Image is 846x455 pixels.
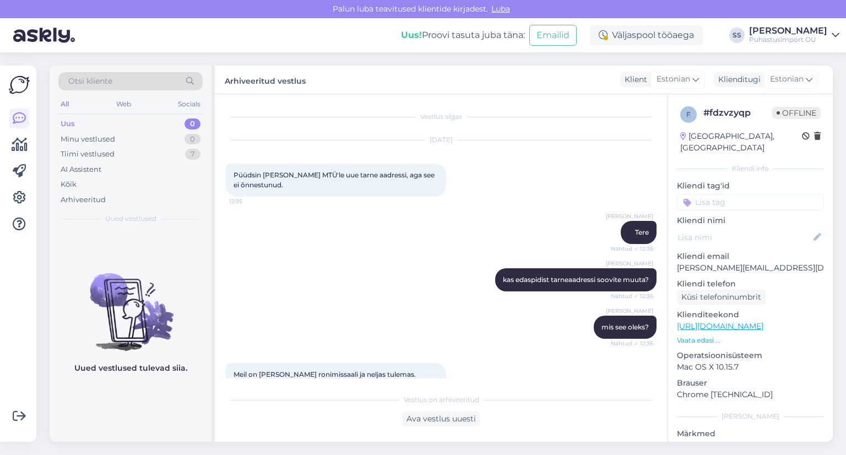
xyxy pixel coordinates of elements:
[611,339,653,348] span: Nähtud ✓ 12:36
[677,231,811,243] input: Lisa nimi
[404,395,479,405] span: Vestlus on arhiveeritud
[234,370,417,388] span: Meil on [PERSON_NAME] ronimissaali ja neljas tulemas. Tahaksin, et need kõik oleks olemas.
[229,197,270,205] span: 12:35
[68,75,112,87] span: Otsi kliente
[729,28,745,43] div: SS
[601,323,649,331] span: mis see oleks?
[677,194,824,210] input: Lisa tag
[677,262,824,274] p: [PERSON_NAME][EMAIL_ADDRESS][DOMAIN_NAME]
[677,180,824,192] p: Kliendi tag'id
[677,389,824,400] p: Chrome [TECHNICAL_ID]
[105,214,156,224] span: Uued vestlused
[61,179,77,190] div: Kõik
[677,164,824,174] div: Kliendi info
[590,25,703,45] div: Väljaspool tööaega
[61,134,115,145] div: Minu vestlused
[677,215,824,226] p: Kliendi nimi
[677,278,824,290] p: Kliendi telefon
[226,112,657,122] div: Vestlus algas
[677,251,824,262] p: Kliendi email
[686,110,691,118] span: f
[611,245,653,253] span: Nähtud ✓ 12:36
[677,377,824,389] p: Brauser
[606,307,653,315] span: [PERSON_NAME]
[677,335,824,345] p: Vaata edasi ...
[58,97,71,111] div: All
[677,361,824,373] p: Mac OS X 10.15.7
[635,228,649,236] span: Tere
[226,135,657,145] div: [DATE]
[680,131,802,154] div: [GEOGRAPHIC_DATA], [GEOGRAPHIC_DATA]
[176,97,203,111] div: Socials
[611,292,653,300] span: Nähtud ✓ 12:36
[61,164,101,175] div: AI Assistent
[749,35,827,44] div: Puhastusimport OÜ
[620,74,647,85] div: Klient
[185,149,200,160] div: 7
[657,73,690,85] span: Estonian
[61,118,75,129] div: Uus
[185,118,200,129] div: 0
[606,259,653,268] span: [PERSON_NAME]
[503,275,649,284] span: kas edaspidist tarneaadressi soovite muuta?
[9,74,30,95] img: Askly Logo
[401,30,422,40] b: Uus!
[402,411,480,426] div: Ava vestlus uuesti
[677,411,824,421] div: [PERSON_NAME]
[714,74,761,85] div: Klienditugi
[677,290,766,305] div: Küsi telefoninumbrit
[401,29,525,42] div: Proovi tasuta juba täna:
[50,253,211,353] img: No chats
[61,194,106,205] div: Arhiveeritud
[185,134,200,145] div: 0
[74,362,187,374] p: Uued vestlused tulevad siia.
[61,149,115,160] div: Tiimi vestlused
[488,4,513,14] span: Luba
[529,25,577,46] button: Emailid
[749,26,839,44] a: [PERSON_NAME]Puhastusimport OÜ
[677,428,824,440] p: Märkmed
[677,309,824,321] p: Klienditeekond
[225,72,306,87] label: Arhiveeritud vestlus
[606,212,653,220] span: [PERSON_NAME]
[234,171,436,189] span: Püüdsin [PERSON_NAME] MTÜ'le uue tarne aadressi, aga see ei õnnestunud.
[703,106,772,120] div: # fdzvzyqp
[677,350,824,361] p: Operatsioonisüsteem
[749,26,827,35] div: [PERSON_NAME]
[772,107,821,119] span: Offline
[677,321,763,331] a: [URL][DOMAIN_NAME]
[770,73,804,85] span: Estonian
[114,97,133,111] div: Web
